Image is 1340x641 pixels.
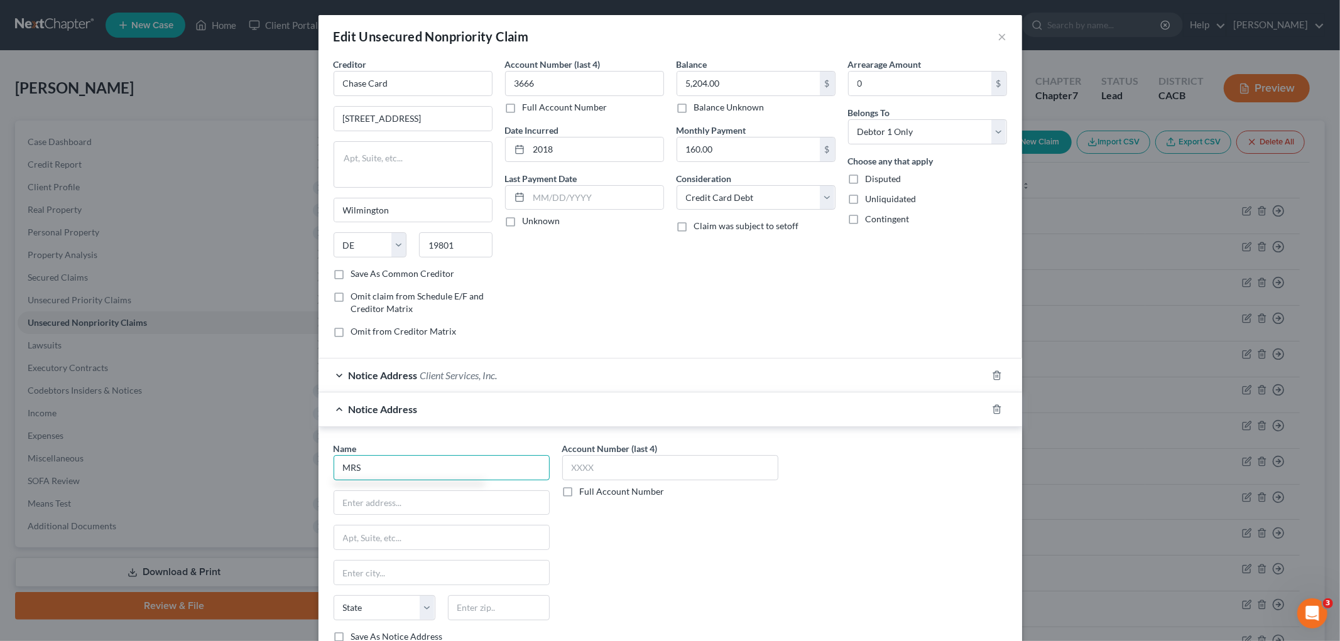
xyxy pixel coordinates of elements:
[866,193,917,204] span: Unliquidated
[420,369,498,381] span: Client Services, Inc.
[677,72,820,95] input: 0.00
[677,172,732,185] label: Consideration
[991,72,1006,95] div: $
[334,443,357,454] span: Name
[820,137,835,161] div: $
[419,232,493,257] input: Enter zip...
[866,173,902,184] span: Disputed
[351,291,484,314] span: Omit claim from Schedule E/F and Creditor Matrix
[351,267,455,280] label: Save As Common Creditor
[562,455,778,480] input: XXXX
[848,107,890,118] span: Belongs To
[334,525,549,549] input: Apt, Suite, etc...
[580,485,665,498] label: Full Account Number
[448,595,550,620] input: Enter zip..
[849,72,991,95] input: 0.00
[334,107,492,131] input: Enter address...
[529,186,663,210] input: MM/DD/YYYY
[677,124,746,137] label: Monthly Payment
[505,124,559,137] label: Date Incurred
[334,59,367,70] span: Creditor
[349,403,418,415] span: Notice Address
[998,29,1007,44] button: ×
[529,137,663,161] input: MM/DD/YYYY
[334,455,550,480] input: Search by name...
[334,71,493,96] input: Search creditor by name...
[334,198,492,222] input: Enter city...
[562,442,658,455] label: Account Number (last 4)
[1323,598,1333,608] span: 3
[677,58,707,71] label: Balance
[694,101,765,114] label: Balance Unknown
[505,172,577,185] label: Last Payment Date
[848,154,934,168] label: Choose any that apply
[677,137,820,161] input: 0.00
[334,561,549,584] input: Enter city...
[866,213,910,224] span: Contingent
[694,220,799,231] span: Claim was subject to setoff
[848,58,922,71] label: Arrearage Amount
[523,101,607,114] label: Full Account Number
[820,72,835,95] div: $
[349,369,418,381] span: Notice Address
[351,326,457,337] span: Omit from Creditor Matrix
[505,71,664,96] input: XXXX
[505,58,601,71] label: Account Number (last 4)
[334,491,549,515] input: Enter address...
[523,215,560,227] label: Unknown
[334,28,529,45] div: Edit Unsecured Nonpriority Claim
[1297,598,1327,628] iframe: Intercom live chat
